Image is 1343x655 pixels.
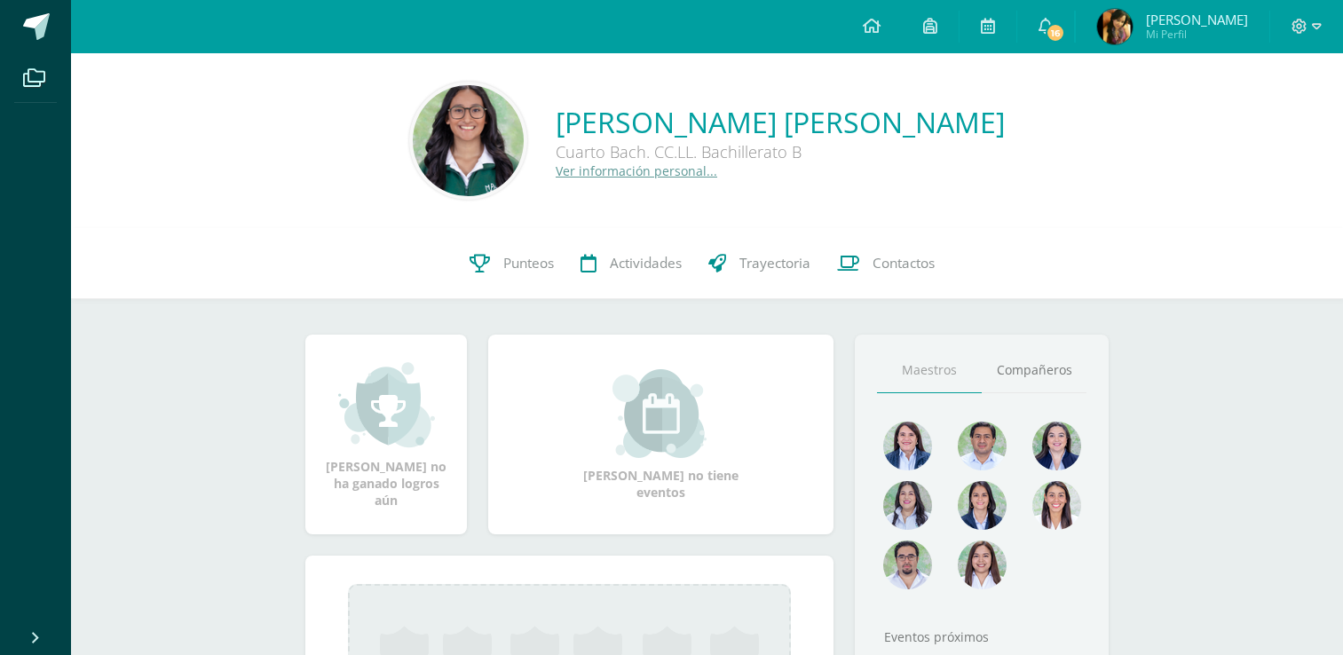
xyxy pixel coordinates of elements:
[456,228,567,299] a: Punteos
[1097,9,1133,44] img: 247917de25ca421199a556a291ddd3f6.png
[883,541,932,589] img: d7e1be39c7a5a7a89cfb5608a6c66141.png
[1146,11,1248,28] span: [PERSON_NAME]
[556,162,717,179] a: Ver información personal...
[958,541,1007,589] img: 1be4a43e63524e8157c558615cd4c825.png
[323,360,449,509] div: [PERSON_NAME] no ha ganado logros aún
[958,422,1007,470] img: 1e7bfa517bf798cc96a9d855bf172288.png
[877,348,982,393] a: Maestros
[556,103,1005,141] a: [PERSON_NAME] [PERSON_NAME]
[1032,481,1081,530] img: 38d188cc98c34aa903096de2d1c9671e.png
[338,360,435,449] img: achievement_small.png
[739,254,810,272] span: Trayectoria
[695,228,824,299] a: Trayectoria
[610,254,682,272] span: Actividades
[873,254,935,272] span: Contactos
[883,481,932,530] img: 1934cc27df4ca65fd091d7882280e9dd.png
[556,141,1005,162] div: Cuarto Bach. CC.LL. Bachillerato B
[824,228,948,299] a: Contactos
[1032,422,1081,470] img: 468d0cd9ecfcbce804e3ccd48d13f1ad.png
[958,481,1007,530] img: d4e0c534ae446c0d00535d3bb96704e9.png
[503,254,554,272] span: Punteos
[982,348,1086,393] a: Compañeros
[612,369,709,458] img: event_small.png
[1146,27,1248,42] span: Mi Perfil
[567,228,695,299] a: Actividades
[1046,23,1065,43] span: 16
[573,369,750,501] div: [PERSON_NAME] no tiene eventos
[877,628,1086,645] div: Eventos próximos
[883,422,932,470] img: 4477f7ca9110c21fc6bc39c35d56baaa.png
[413,85,524,196] img: d6a3f13359bcd1840042817238555b28.png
